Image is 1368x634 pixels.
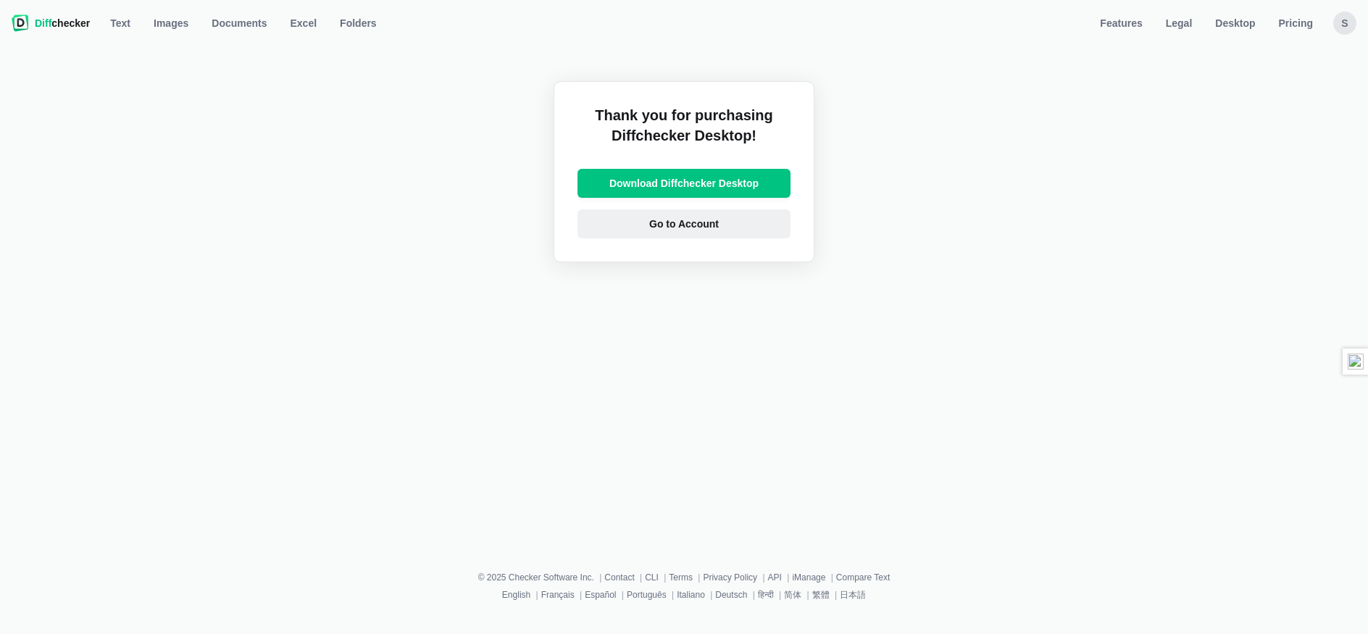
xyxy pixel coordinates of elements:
a: 简体 [784,590,801,600]
a: English [502,590,530,600]
span: Images [151,16,191,30]
span: Desktop [1212,16,1258,30]
span: Go to Account [646,217,722,231]
a: Desktop [1206,12,1264,35]
h2: Thank you for purchasing Diffchecker Desktop! [577,105,791,157]
a: Download Diffchecker Desktop [577,169,791,198]
span: Text [107,16,133,30]
a: Português [627,590,667,600]
span: checker [35,16,90,30]
a: Español [585,590,616,600]
span: Pricing [1276,16,1316,30]
a: Terms [669,572,693,583]
a: Images [145,12,197,35]
a: Deutsch [715,590,747,600]
a: 繁體 [812,590,830,600]
span: Folders [337,16,380,30]
button: Folders [331,12,385,35]
a: Legal [1157,12,1201,35]
a: Compare Text [836,572,890,583]
span: Excel [288,16,320,30]
span: Download Diffchecker Desktop [606,176,762,191]
a: Contact [604,572,634,583]
li: © 2025 Checker Software Inc. [478,570,605,585]
a: iManage [792,572,825,583]
a: Privacy Policy [703,572,757,583]
a: Documents [203,12,275,35]
a: हिन्दी [758,590,774,600]
a: Features [1091,12,1151,35]
a: Pricing [1270,12,1322,35]
span: Diff [35,17,51,29]
span: Documents [209,16,270,30]
button: s [1333,12,1356,35]
a: Français [541,590,575,600]
a: Diffchecker [12,12,90,35]
img: Diffchecker logo [12,14,29,32]
a: 日本語 [840,590,866,600]
span: Legal [1163,16,1196,30]
a: Italiano [677,590,705,600]
a: Go to Account [577,209,791,238]
a: CLI [645,572,659,583]
a: Text [101,12,139,35]
a: Excel [282,12,326,35]
a: API [768,572,782,583]
span: Features [1097,16,1145,30]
